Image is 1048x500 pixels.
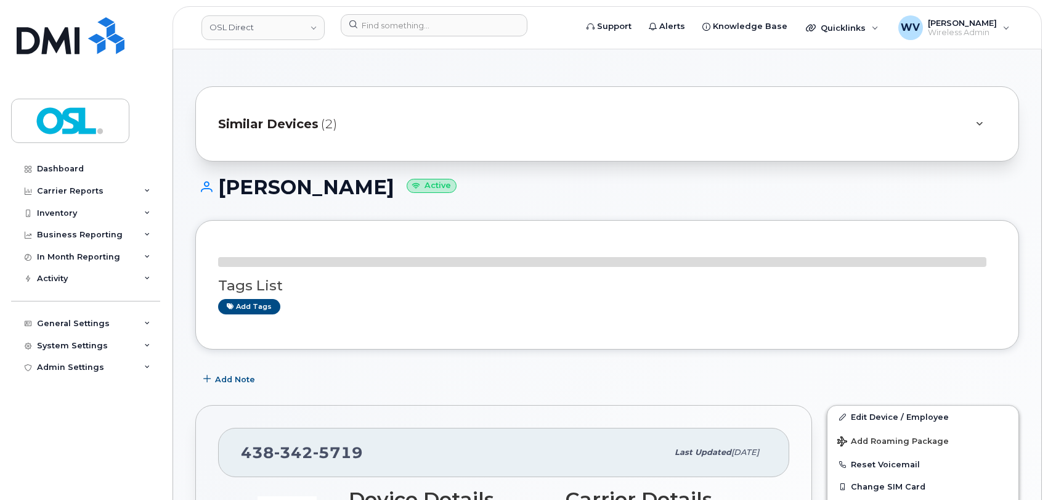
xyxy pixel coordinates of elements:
button: Add Roaming Package [827,428,1018,453]
span: 438 [241,443,363,462]
small: Active [407,179,457,193]
span: Add Roaming Package [837,436,949,448]
a: Add tags [218,299,280,314]
button: Change SIM Card [827,475,1018,498]
span: 342 [274,443,313,462]
span: Last updated [675,448,731,457]
span: (2) [321,115,337,133]
button: Reset Voicemail [827,453,1018,475]
span: Add Note [215,374,255,385]
span: 5719 [313,443,363,462]
a: Edit Device / Employee [827,406,1018,428]
button: Add Note [195,368,266,390]
h3: Tags List [218,278,996,293]
span: [DATE] [731,448,759,457]
h1: [PERSON_NAME] [195,176,1019,198]
span: Similar Devices [218,115,319,133]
